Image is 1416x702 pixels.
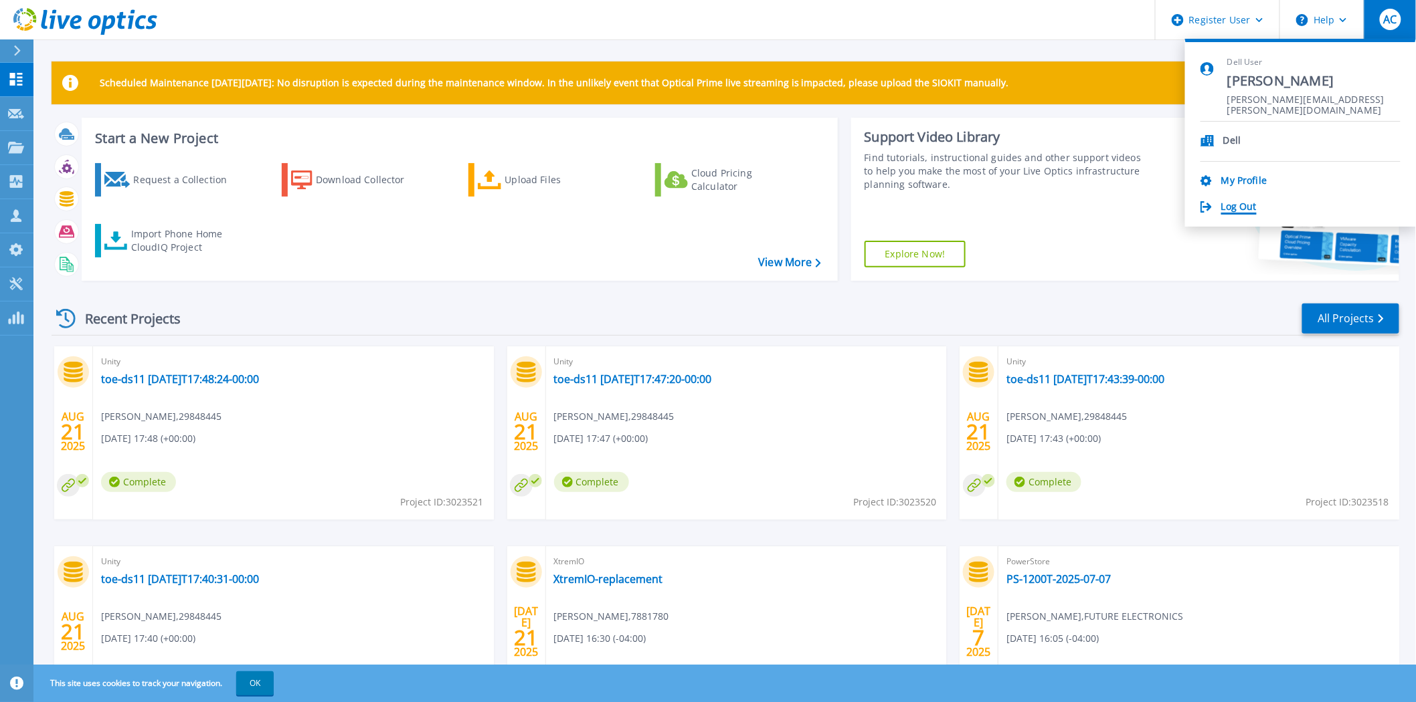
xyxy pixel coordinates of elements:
[60,407,86,456] div: AUG 2025
[554,609,669,624] span: [PERSON_NAME] , 7881780
[1006,554,1391,569] span: PowerStore
[1306,495,1389,509] span: Project ID: 3023518
[554,372,712,386] a: toe-ds11 [DATE]T17:47:20-00:00
[37,671,274,695] span: This site uses cookies to track your navigation.
[101,472,176,492] span: Complete
[468,163,618,197] a: Upload Files
[101,372,259,386] a: toe-ds11 [DATE]T17:48:24-00:00
[1006,372,1164,386] a: toe-ds11 [DATE]T17:43:39-00:00
[236,671,274,695] button: OK
[1006,572,1111,586] a: PS-1200T-2025-07-07
[95,131,820,146] h3: Start a New Project
[1006,431,1101,446] span: [DATE] 17:43 (+00:00)
[554,472,629,492] span: Complete
[865,151,1146,191] div: Find tutorials, instructional guides and other support videos to help you make the most of your L...
[554,431,648,446] span: [DATE] 17:47 (+00:00)
[101,431,195,446] span: [DATE] 17:48 (+00:00)
[401,495,484,509] span: Project ID: 3023521
[513,407,539,456] div: AUG 2025
[865,241,966,267] a: Explore Now!
[1227,57,1401,68] span: Dell User
[853,495,936,509] span: Project ID: 3023520
[101,354,486,369] span: Unity
[61,426,85,437] span: 21
[60,607,86,656] div: AUG 2025
[1221,175,1267,188] a: My Profile
[758,256,820,269] a: View More
[52,302,199,335] div: Recent Projects
[133,166,240,193] div: Request a Collection
[554,631,646,646] span: [DATE] 16:30 (-04:00)
[1006,609,1183,624] span: [PERSON_NAME] , FUTURE ELECTRONICS
[691,166,798,193] div: Cloud Pricing Calculator
[101,572,259,586] a: toe-ds11 [DATE]T17:40:31-00:00
[514,426,538,437] span: 21
[967,426,991,437] span: 21
[1006,472,1081,492] span: Complete
[513,607,539,656] div: [DATE] 2025
[95,163,244,197] a: Request a Collection
[61,626,85,637] span: 21
[1227,72,1401,90] span: [PERSON_NAME]
[966,407,992,456] div: AUG 2025
[554,409,675,424] span: [PERSON_NAME] , 29848445
[514,632,538,643] span: 21
[505,166,612,193] div: Upload Files
[554,354,939,369] span: Unity
[101,609,222,624] span: [PERSON_NAME] , 29848445
[655,163,804,197] a: Cloud Pricing Calculator
[554,572,663,586] a: XtremIO-replacement
[554,554,939,569] span: XtremIO
[316,166,423,193] div: Download Collector
[1006,409,1127,424] span: [PERSON_NAME] , 29848445
[131,227,236,254] div: Import Phone Home CloudIQ Project
[1221,201,1257,214] a: Log Out
[101,409,222,424] span: [PERSON_NAME] , 29848445
[973,632,985,643] span: 7
[1006,631,1099,646] span: [DATE] 16:05 (-04:00)
[1006,354,1391,369] span: Unity
[966,607,992,656] div: [DATE] 2025
[1223,135,1241,148] p: Dell
[101,554,486,569] span: Unity
[865,128,1146,146] div: Support Video Library
[101,631,195,646] span: [DATE] 17:40 (+00:00)
[282,163,431,197] a: Download Collector
[1383,14,1397,25] span: AC
[1302,304,1399,334] a: All Projects
[100,78,1009,88] p: Scheduled Maintenance [DATE][DATE]: No disruption is expected during the maintenance window. In t...
[1227,94,1401,107] span: [PERSON_NAME][EMAIL_ADDRESS][PERSON_NAME][DOMAIN_NAME]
